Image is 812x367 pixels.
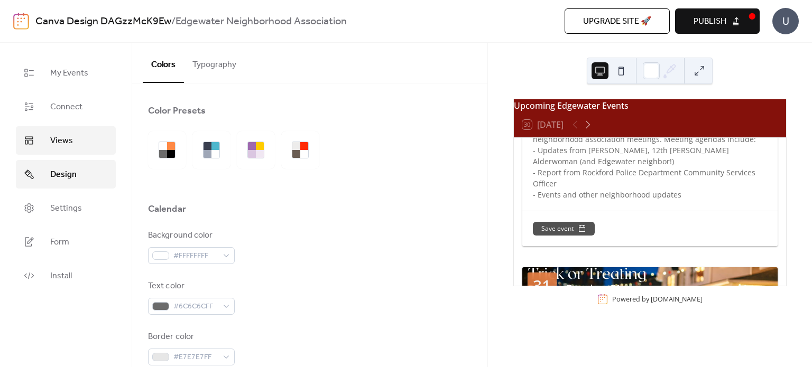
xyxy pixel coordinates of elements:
[16,126,116,155] a: Views
[651,295,703,304] a: [DOMAIN_NAME]
[565,8,670,34] button: Upgrade site 🚀
[533,222,595,236] button: Save event
[173,300,218,313] span: #6C6C6CFF
[16,228,116,256] a: Form
[143,43,184,83] button: Colors
[533,278,551,294] div: 31
[16,59,116,87] a: My Events
[148,105,206,117] div: Color Presets
[35,12,171,32] a: Canva Design DAGzzMcK9Ew
[50,67,88,80] span: My Events
[50,168,77,181] span: Design
[171,12,176,32] b: /
[16,92,116,121] a: Connect
[50,270,72,283] span: Install
[16,261,116,290] a: Install
[772,8,799,34] div: U
[50,101,82,114] span: Connect
[184,43,245,82] button: Typography
[50,135,73,147] span: Views
[694,15,726,28] span: Publish
[522,123,778,200] div: All Edgewater neighbors are invited to attend monthly neighborhood association meetings. Meeting ...
[173,351,218,364] span: #E7E7E7FF
[675,8,760,34] button: Publish
[173,250,218,262] span: #FFFFFFFF
[148,229,233,242] div: Background color
[50,236,69,249] span: Form
[13,13,29,30] img: logo
[148,203,186,215] div: Calendar
[148,331,233,343] div: Border color
[16,194,116,222] a: Settings
[50,202,82,215] span: Settings
[148,280,233,293] div: Text color
[612,295,703,304] div: Powered by
[583,15,651,28] span: Upgrade site 🚀
[514,99,786,112] div: Upcoming Edgewater Events
[176,12,347,32] b: Edgewater Neighborhood Association
[16,160,116,189] a: Design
